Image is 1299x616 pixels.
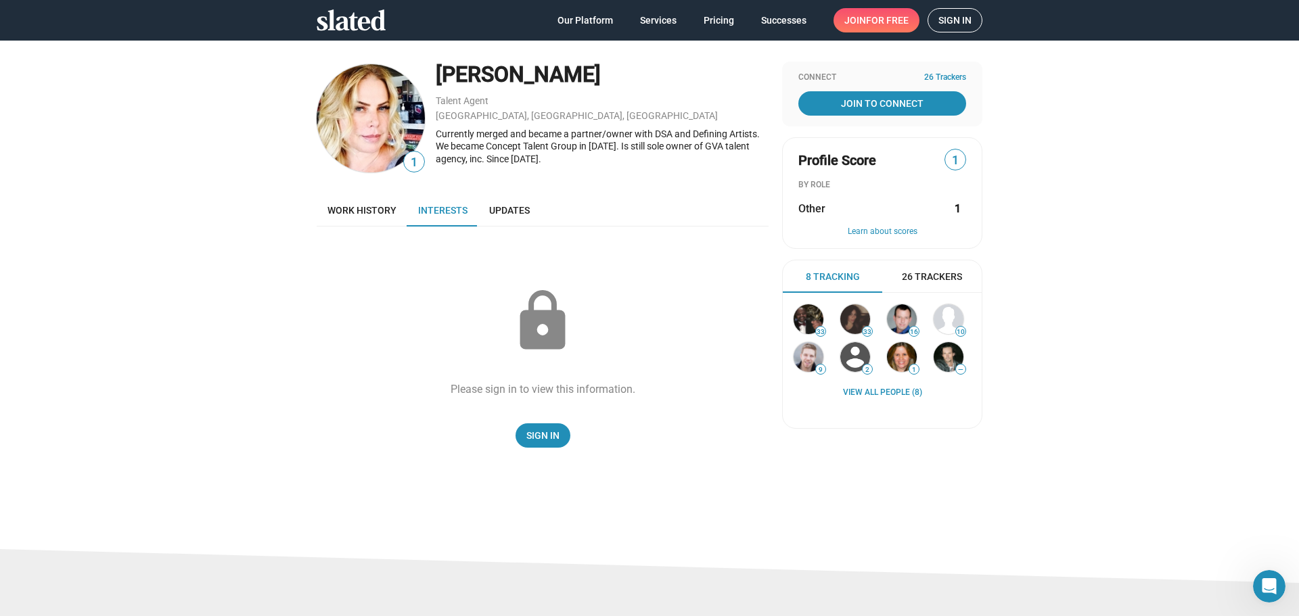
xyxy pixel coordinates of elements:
a: Services [629,8,687,32]
span: for free [866,8,909,32]
span: Profile Score [798,151,876,170]
img: Onika Day [840,304,870,334]
div: [PERSON_NAME] [436,60,769,89]
img: Kyle Rea [794,342,823,372]
button: Learn about scores [798,227,966,237]
a: Talent Agent [436,95,488,106]
span: 1 [404,153,424,172]
span: 10 [956,328,965,336]
a: Joinfor free [834,8,919,32]
a: Our Platform [547,8,624,32]
img: Richard Bever [887,304,917,334]
span: Work history [327,205,396,216]
span: Join [844,8,909,32]
span: 26 Trackers [902,270,962,283]
div: Currently merged and became a partner/owner with DSA and Defining Artists. We became Concept Tale... [436,128,769,166]
iframe: Intercom live chat [1253,570,1285,602]
a: Pricing [693,8,745,32]
a: Interests [407,194,478,227]
mat-icon: lock [509,287,576,355]
span: Successes [761,8,806,32]
span: 16 [909,328,919,336]
span: Our Platform [557,8,613,32]
img: Marie Mathews [887,342,917,372]
div: Connect [798,72,966,83]
span: Sign In [526,423,560,448]
span: 33 [816,328,825,336]
img: Gary Kohn [934,342,963,372]
span: Interests [418,205,468,216]
span: — [956,366,965,373]
div: BY ROLE [798,180,966,191]
a: Successes [750,8,817,32]
a: View all People (8) [843,387,922,398]
a: Work history [317,194,407,227]
span: 33 [863,328,872,336]
span: Other [798,202,825,216]
span: Sign in [938,9,972,32]
img: Eric Red [934,304,963,334]
span: Updates [489,205,530,216]
a: Join To Connect [798,91,966,116]
span: 9 [816,366,825,374]
span: Pricing [704,8,734,32]
span: 2 [863,366,872,374]
a: Sign In [516,423,570,448]
span: 1 [909,366,919,374]
a: Sign in [928,8,982,32]
span: 1 [945,151,965,170]
div: Please sign in to view this information. [451,382,635,396]
span: 8 Tracking [806,270,860,283]
img: geneva bray [317,64,425,172]
span: Services [640,8,677,32]
strong: 1 [955,202,961,216]
span: 26 Trackers [924,72,966,83]
a: Updates [478,194,541,227]
a: [GEOGRAPHIC_DATA], [GEOGRAPHIC_DATA], [GEOGRAPHIC_DATA] [436,110,718,121]
img: Grits Carter [794,304,823,334]
span: Join To Connect [801,91,963,116]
